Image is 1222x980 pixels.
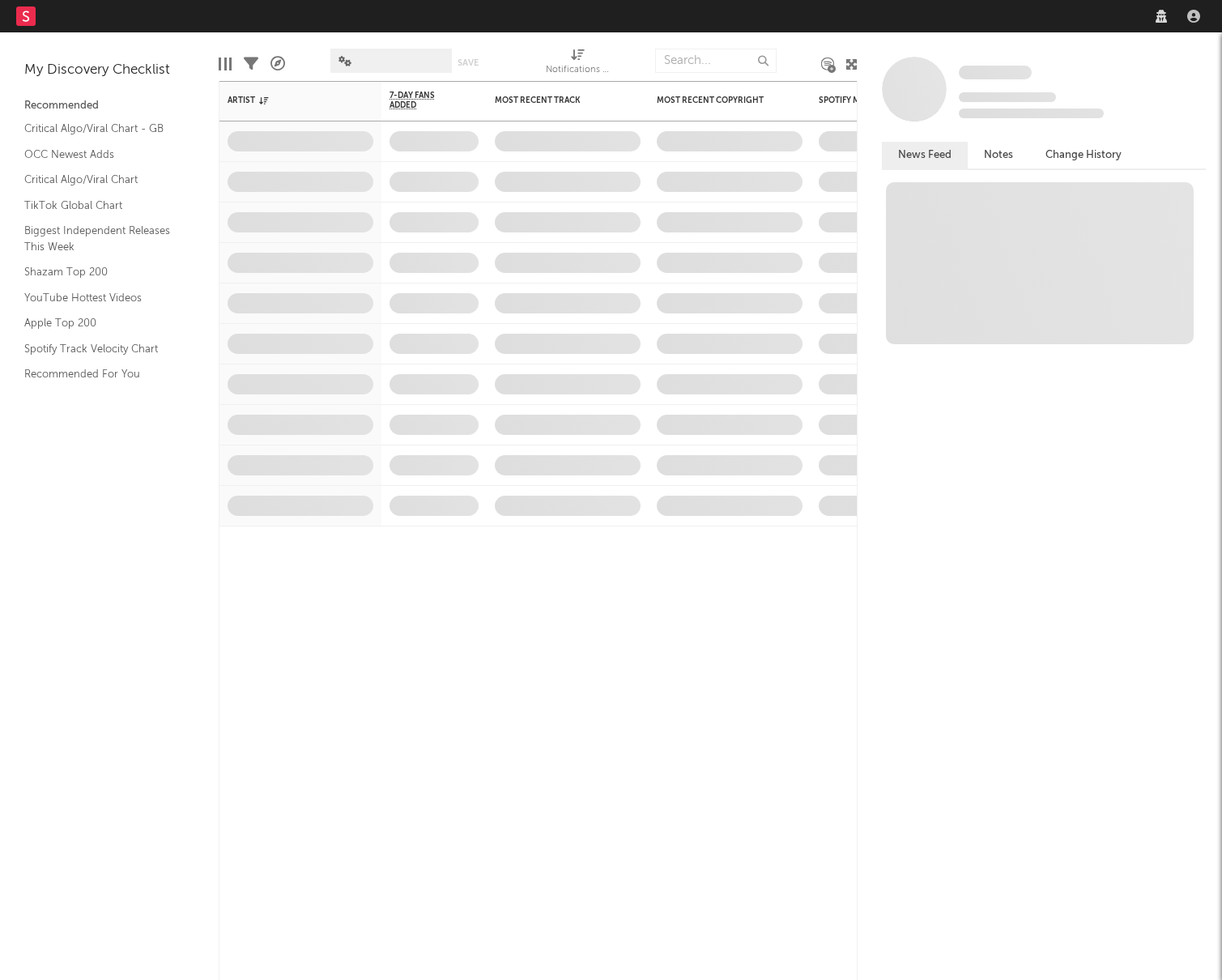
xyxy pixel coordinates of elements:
[959,65,1032,81] a: Some Artist
[244,40,258,87] div: Filters
[959,109,1104,118] span: 0 fans last week
[819,96,940,105] div: Spotify Monthly Listeners
[24,222,178,255] a: Biggest Independent Releases This Week
[24,365,178,383] a: Recommended For You
[219,40,232,87] div: Edit Columns
[24,289,178,307] a: YouTube Hottest Videos
[1029,142,1138,168] button: Change History
[546,61,611,80] div: Notifications (Artist)
[968,142,1029,168] button: Notes
[959,92,1056,102] span: Tracking Since: [DATE]
[657,96,778,105] div: Most Recent Copyright
[24,61,194,80] div: My Discovery Checklist
[655,49,777,73] input: Search...
[24,120,178,138] a: Critical Algo/Viral Chart - GB
[390,91,454,110] span: 7-Day Fans Added
[546,40,611,87] div: Notifications (Artist)
[882,142,968,168] button: News Feed
[24,197,178,215] a: TikTok Global Chart
[24,263,178,281] a: Shazam Top 200
[24,146,178,164] a: OCC Newest Adds
[495,96,616,105] div: Most Recent Track
[270,40,285,87] div: A&R Pipeline
[228,96,349,105] div: Artist
[458,58,479,67] button: Save
[24,171,178,189] a: Critical Algo/Viral Chart
[24,340,178,358] a: Spotify Track Velocity Chart
[24,314,178,332] a: Apple Top 200
[959,66,1032,79] span: Some Artist
[24,96,194,116] div: Recommended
